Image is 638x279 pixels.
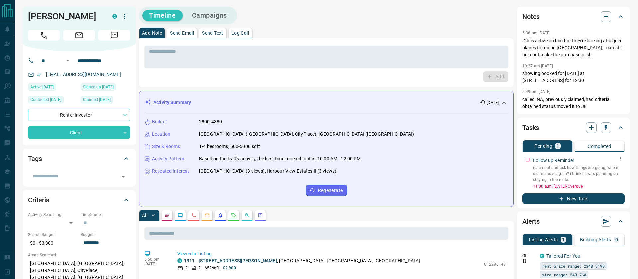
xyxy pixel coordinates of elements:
[199,131,414,138] p: [GEOGRAPHIC_DATA] ([GEOGRAPHIC_DATA], CityPlace), [GEOGRAPHIC_DATA] ([GEOGRAPHIC_DATA])
[28,83,77,93] div: Tue Aug 05 2025
[615,237,618,242] p: 0
[81,232,130,238] p: Budget:
[533,165,625,183] p: reach out and ask how things are going, where did he move again? i think he was planning on stayi...
[205,265,219,271] p: 652 sqft
[218,213,223,218] svg: Listing Alerts
[152,155,184,162] p: Activity Pattern
[588,144,611,149] p: Completed
[533,157,574,164] p: Follow up Reminder
[522,216,540,227] h2: Alerts
[185,10,234,21] button: Campaigns
[562,237,565,242] p: 1
[580,237,611,242] p: Building Alerts
[522,96,625,110] p: called, NA, previously claimed, had criteria obtained status moved it to JB
[231,31,249,35] p: Log Call
[28,96,77,105] div: Fri Jul 19 2024
[184,258,277,263] a: 1911 - [STREET_ADDRESS][PERSON_NAME]
[534,144,552,148] p: Pending
[199,118,222,125] p: 2800-4880
[306,185,347,196] button: Regenerate
[83,96,111,103] span: Claimed [DATE]
[522,120,625,136] div: Tasks
[81,96,130,105] div: Wed Aug 23 2023
[529,237,558,242] p: Listing Alerts
[28,192,130,208] div: Criteria
[28,151,130,167] div: Tags
[178,213,183,218] svg: Lead Browsing Activity
[152,131,170,138] p: Location
[522,253,536,259] p: Off
[144,257,167,262] p: 5:50 pm
[81,212,130,218] p: Timeframe:
[546,253,580,259] a: Tailored For You
[542,271,586,278] span: size range: 540,768
[30,96,61,103] span: Contacted [DATE]
[145,96,508,109] div: Activity Summary[DATE]
[522,9,625,25] div: Notes
[177,250,506,257] p: Viewed a Listing
[177,258,182,263] div: condos.ca
[164,213,170,218] svg: Notes
[258,213,263,218] svg: Agent Actions
[28,232,77,238] p: Search Range:
[522,213,625,229] div: Alerts
[540,254,544,258] div: condos.ca
[198,265,201,271] p: 2
[199,155,361,162] p: Based on the lead's activity, the best time to reach out is: 10:00 AM - 12:00 PM
[37,72,41,77] svg: Email Verified
[522,193,625,204] button: New Task
[28,252,130,258] p: Areas Searched:
[185,265,188,271] p: 2
[28,153,42,164] h2: Tags
[46,72,121,77] a: [EMAIL_ADDRESS][DOMAIN_NAME]
[28,11,102,22] h1: [PERSON_NAME]
[487,100,499,106] p: [DATE]
[199,168,336,175] p: [GEOGRAPHIC_DATA] (3 views), Harbour View Estates II (3 views)
[191,213,196,218] svg: Calls
[484,261,506,267] p: C12286143
[28,195,50,205] h2: Criteria
[522,259,527,263] svg: Push Notification Only
[153,99,191,106] p: Activity Summary
[184,257,420,264] p: , [GEOGRAPHIC_DATA], [GEOGRAPHIC_DATA], [GEOGRAPHIC_DATA]
[28,30,60,41] span: Call
[112,14,117,19] div: condos.ca
[199,143,260,150] p: 1-4 bedrooms, 600-5000 sqft
[30,84,54,90] span: Active [DATE]
[98,30,130,41] span: Message
[152,168,189,175] p: Repeated Interest
[244,213,250,218] svg: Opportunities
[28,212,77,218] p: Actively Searching:
[231,213,236,218] svg: Requests
[556,144,559,148] p: 1
[64,57,72,65] button: Open
[522,11,540,22] h2: Notes
[28,109,130,121] div: Renter , Investor
[170,31,194,35] p: Send Email
[119,172,128,181] button: Open
[81,83,130,93] div: Sun Jul 22 2018
[63,30,95,41] span: Email
[522,37,625,58] p: r2b is active on him but they're looking at bigger places to rent in [GEOGRAPHIC_DATA], i can sti...
[152,118,167,125] p: Budget
[522,64,553,68] p: 10:27 am [DATE]
[204,213,210,218] svg: Emails
[152,143,180,150] p: Size & Rooms
[522,70,625,84] p: showing booked for [DATE] at [STREET_ADDRESS] for 12:30
[522,89,551,94] p: 5:49 pm [DATE]
[28,238,77,249] p: $0 - $3,300
[142,10,183,21] button: Timeline
[223,265,236,271] p: $2,900
[83,84,114,90] span: Signed up [DATE]
[522,122,539,133] h2: Tasks
[142,31,162,35] p: Add Note
[144,262,167,266] p: [DATE]
[142,213,147,218] p: All
[522,31,551,35] p: 5:36 pm [DATE]
[542,263,605,269] span: rent price range: 2340,3190
[533,183,625,189] p: 11:00 a.m. [DATE] - Overdue
[202,31,223,35] p: Send Text
[28,126,130,139] div: Client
